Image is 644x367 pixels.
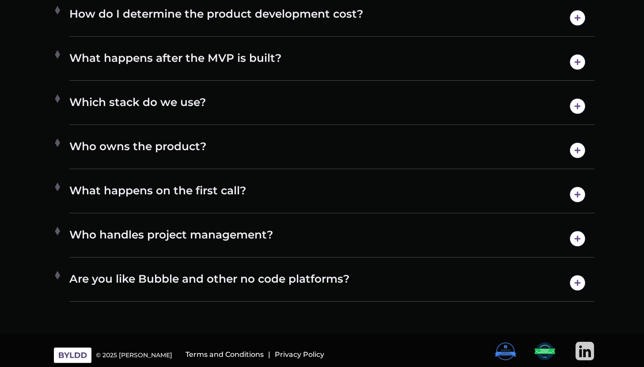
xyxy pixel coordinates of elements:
[52,93,63,104] img: plus-1
[566,227,589,250] img: open-icon
[275,351,324,359] h6: Privacy Policy
[52,181,63,193] img: plus-1
[69,95,595,117] h4: Which stack do we use?
[52,49,63,60] img: plus-1
[69,272,595,294] h4: Are you like Bubble and other no code platforms?
[566,51,589,73] img: open-icon
[96,350,172,352] div: © 2025 [PERSON_NAME]
[52,225,63,237] img: plus-1
[534,342,556,361] img: awards
[52,4,63,16] img: plus-1
[275,340,324,362] a: Privacy Policy
[69,183,595,206] h4: What happens on the first call?
[52,269,63,281] img: plus-1
[186,340,264,362] a: Terms and Conditions
[69,139,595,162] h4: Who owns the product?
[495,342,516,361] img: awards
[69,227,595,250] h4: Who handles project management?
[566,183,589,206] img: open-icon
[69,51,595,73] h4: What happens after the MVP is built?
[268,351,270,359] h6: |
[566,139,589,162] img: open-icon
[576,342,595,361] img: LinkedIn
[566,95,589,117] img: open-icon
[186,351,264,359] h6: Terms and Conditions
[69,7,595,29] h4: How do I determine the product development cost?
[566,272,589,294] img: open-icon
[566,7,589,29] img: open-icon
[52,137,63,148] img: plus-1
